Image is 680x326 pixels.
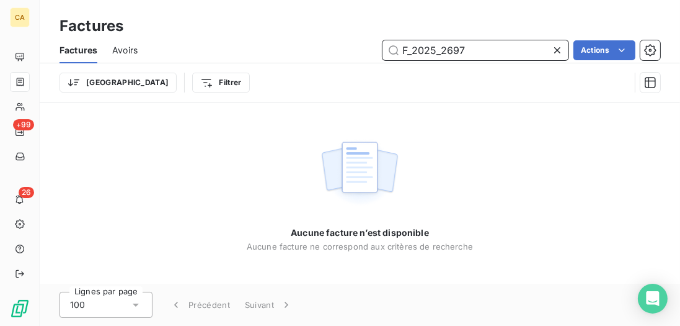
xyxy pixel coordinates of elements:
span: Factures [60,44,97,57]
input: Rechercher [382,40,568,60]
span: +99 [13,119,34,130]
button: Actions [573,40,635,60]
img: empty state [320,135,399,212]
button: Suivant [237,292,300,318]
a: +99 [10,122,29,142]
span: Aucune facture ne correspond aux critères de recherche [247,242,473,251]
span: 26 [19,187,34,198]
button: [GEOGRAPHIC_DATA] [60,73,177,93]
button: Filtrer [192,73,249,93]
img: Logo LeanPay [10,299,30,319]
span: Avoirs [112,44,138,57]
div: CA [10,7,30,27]
span: Aucune facture n’est disponible [291,227,429,239]
span: 100 [70,299,85,311]
h3: Factures [60,15,123,37]
div: Open Intercom Messenger [638,284,668,314]
button: Précédent [162,292,237,318]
